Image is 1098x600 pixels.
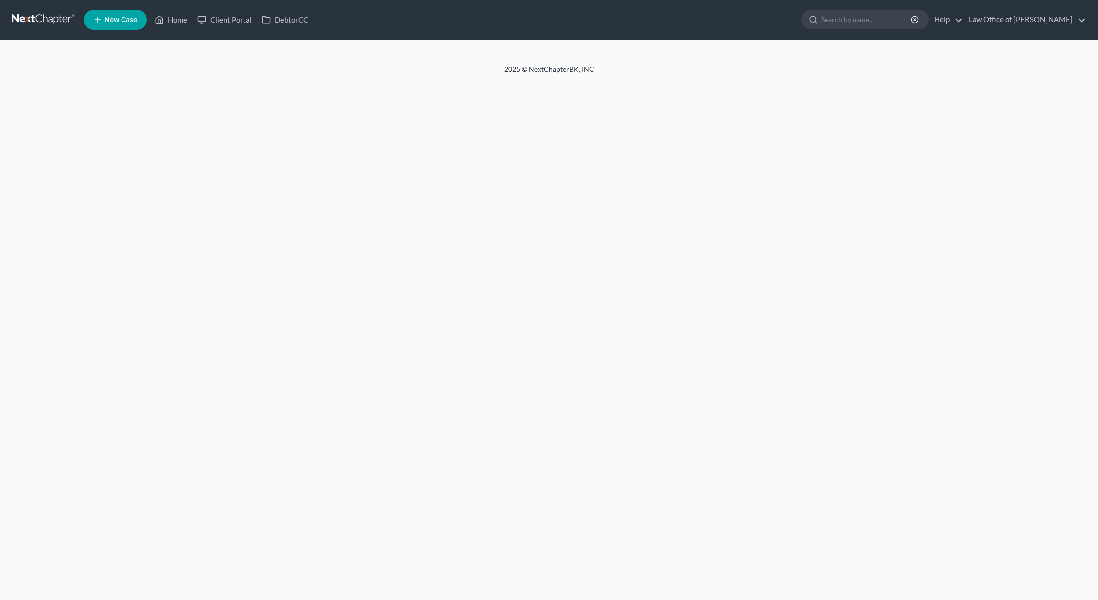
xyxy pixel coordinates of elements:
a: Help [929,11,963,29]
div: 2025 © NextChapterBK, INC [265,64,833,82]
input: Search by name... [821,10,912,29]
a: Client Portal [192,11,257,29]
span: New Case [104,16,137,24]
a: Home [150,11,192,29]
a: DebtorCC [257,11,313,29]
a: Law Office of [PERSON_NAME] [964,11,1086,29]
